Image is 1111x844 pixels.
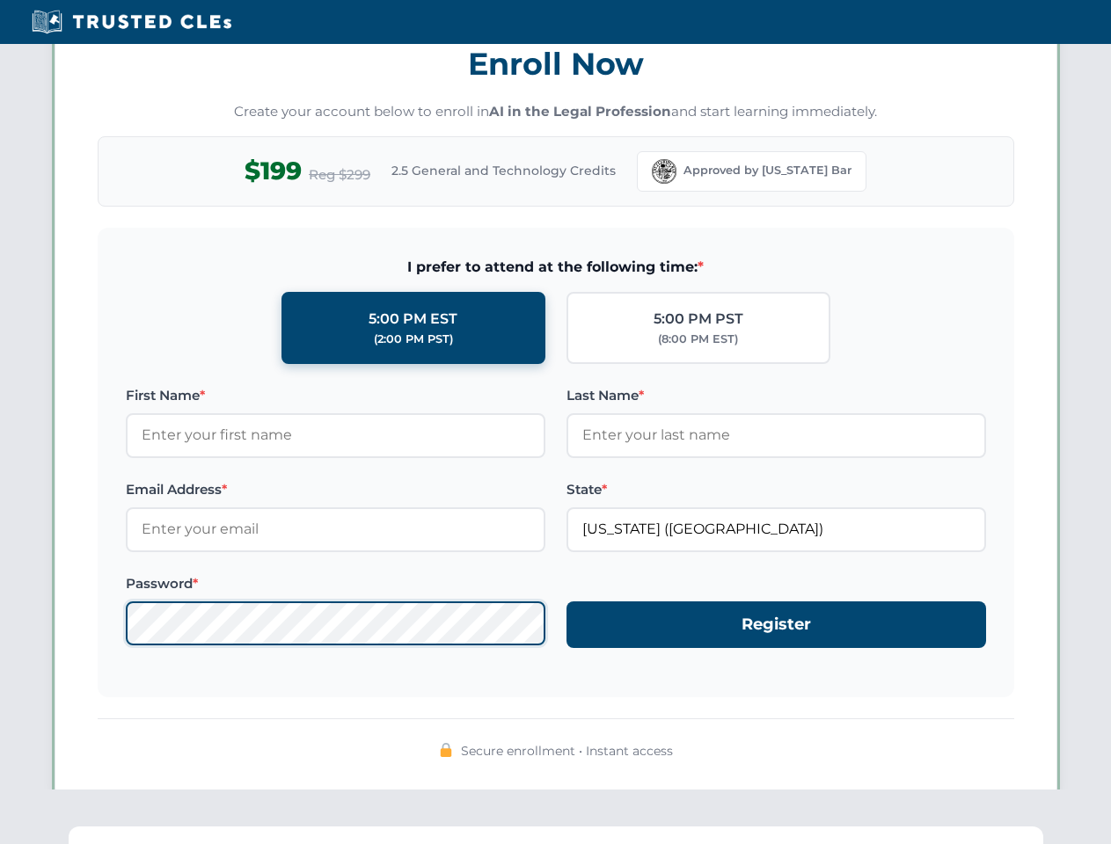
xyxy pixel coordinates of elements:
[683,162,852,179] span: Approved by [US_STATE] Bar
[566,601,986,648] button: Register
[126,573,545,594] label: Password
[374,331,453,348] div: (2:00 PM PST)
[566,385,986,406] label: Last Name
[566,479,986,500] label: State
[391,161,616,180] span: 2.5 General and Technology Credits
[126,256,986,279] span: I prefer to attend at the following time:
[126,385,545,406] label: First Name
[652,159,676,184] img: Florida Bar
[26,9,237,35] img: Trusted CLEs
[566,507,986,551] input: Florida (FL)
[126,507,545,551] input: Enter your email
[126,413,545,457] input: Enter your first name
[98,102,1014,122] p: Create your account below to enroll in and start learning immediately.
[654,308,743,331] div: 5:00 PM PST
[658,331,738,348] div: (8:00 PM EST)
[245,151,302,191] span: $199
[309,164,370,186] span: Reg $299
[98,36,1014,91] h3: Enroll Now
[369,308,457,331] div: 5:00 PM EST
[439,743,453,757] img: 🔒
[126,479,545,500] label: Email Address
[566,413,986,457] input: Enter your last name
[489,103,671,120] strong: AI in the Legal Profession
[461,741,673,760] span: Secure enrollment • Instant access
